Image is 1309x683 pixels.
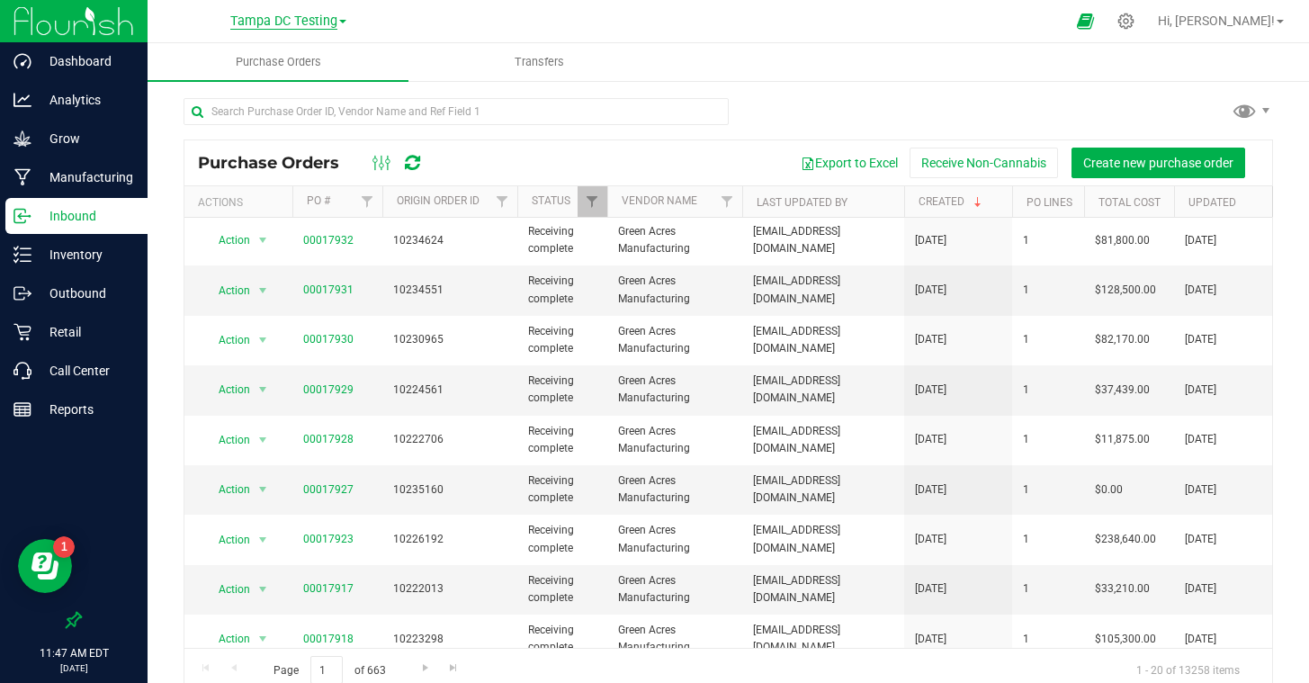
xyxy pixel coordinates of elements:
[393,531,507,548] span: 10226192
[1023,382,1073,399] span: 1
[1095,431,1150,448] span: $11,875.00
[528,622,596,656] span: Receiving complete
[915,431,946,448] span: [DATE]
[1023,282,1073,299] span: 1
[1185,431,1216,448] span: [DATE]
[713,186,742,217] a: Filter
[252,527,274,553] span: select
[393,431,507,448] span: 10222706
[1095,481,1123,499] span: $0.00
[31,128,139,149] p: Grow
[31,321,139,343] p: Retail
[198,196,285,209] div: Actions
[528,423,596,457] span: Receiving complete
[753,273,893,307] span: [EMAIL_ADDRESS][DOMAIN_NAME]
[1023,431,1073,448] span: 1
[198,153,357,173] span: Purchase Orders
[13,91,31,109] inline-svg: Analytics
[1071,148,1245,178] button: Create new purchase order
[1095,282,1156,299] span: $128,500.00
[31,166,139,188] p: Manufacturing
[65,611,83,629] label: Pin the sidebar to full width on large screens
[490,54,588,70] span: Transfers
[1185,282,1216,299] span: [DATE]
[303,483,354,496] a: 00017927
[1185,580,1216,598] span: [DATE]
[528,323,596,357] span: Receiving complete
[1115,13,1137,30] div: Manage settings
[618,522,731,556] span: Green Acres Manufacturing
[753,572,893,607] span: [EMAIL_ADDRESS][DOMAIN_NAME]
[753,223,893,257] span: [EMAIL_ADDRESS][DOMAIN_NAME]
[252,626,274,652] span: select
[303,383,354,396] a: 00017929
[919,195,985,208] a: Created
[618,273,731,307] span: Green Acres Manufacturing
[618,323,731,357] span: Green Acres Manufacturing
[408,43,669,81] a: Transfers
[1188,196,1236,209] a: Updated
[532,194,570,207] a: Status
[13,52,31,70] inline-svg: Dashboard
[202,626,251,652] span: Action
[1185,531,1216,548] span: [DATE]
[578,186,607,217] a: Filter
[1023,481,1073,499] span: 1
[915,580,946,598] span: [DATE]
[230,13,337,30] span: Tampa DC Testing
[202,328,251,353] span: Action
[441,656,467,680] a: Go to the last page
[1023,631,1073,648] span: 1
[18,539,72,593] iframe: Resource center
[618,622,731,656] span: Green Acres Manufacturing
[252,477,274,502] span: select
[1027,196,1072,209] a: PO Lines
[31,50,139,72] p: Dashboard
[303,633,354,645] a: 00017918
[303,283,354,296] a: 00017931
[202,477,251,502] span: Action
[393,580,507,598] span: 10222013
[1083,156,1233,170] span: Create new purchase order
[303,582,354,595] a: 00017917
[303,433,354,445] a: 00017928
[202,228,251,253] span: Action
[31,205,139,227] p: Inbound
[393,282,507,299] span: 10234551
[252,328,274,353] span: select
[915,382,946,399] span: [DATE]
[252,228,274,253] span: select
[915,232,946,249] span: [DATE]
[303,234,354,247] a: 00017932
[13,246,31,264] inline-svg: Inventory
[618,223,731,257] span: Green Acres Manufacturing
[528,522,596,556] span: Receiving complete
[1095,331,1150,348] span: $82,170.00
[252,377,274,402] span: select
[528,273,596,307] span: Receiving complete
[31,244,139,265] p: Inventory
[31,399,139,420] p: Reports
[8,661,139,675] p: [DATE]
[753,323,893,357] span: [EMAIL_ADDRESS][DOMAIN_NAME]
[1095,232,1150,249] span: $81,800.00
[202,427,251,453] span: Action
[1095,631,1156,648] span: $105,300.00
[303,333,354,346] a: 00017930
[252,278,274,303] span: select
[528,572,596,607] span: Receiving complete
[13,207,31,225] inline-svg: Inbound
[1185,232,1216,249] span: [DATE]
[31,283,139,304] p: Outbound
[1065,4,1106,39] span: Open Ecommerce Menu
[1095,382,1150,399] span: $37,439.00
[211,54,345,70] span: Purchase Orders
[1095,531,1156,548] span: $238,640.00
[13,130,31,148] inline-svg: Grow
[393,631,507,648] span: 10223298
[1023,531,1073,548] span: 1
[393,331,507,348] span: 10230965
[184,98,729,125] input: Search Purchase Order ID, Vendor Name and Ref Field 1
[618,423,731,457] span: Green Acres Manufacturing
